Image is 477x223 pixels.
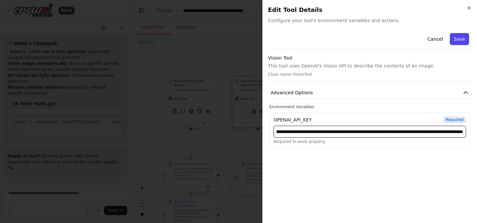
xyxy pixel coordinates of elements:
h2: Edit Tool Details [268,5,472,15]
button: Cancel [423,33,447,45]
button: Advanced Options [268,87,472,99]
label: Environment Variables [269,104,470,110]
p: Required to work properly. [274,139,466,144]
span: Required [443,116,466,123]
span: Configure your tool's environment variables and actions. [268,17,472,24]
span: Advanced Options [271,89,313,96]
div: OPENAI_API_KEY [274,116,312,123]
p: This tool uses OpenAI's Vision API to describe the contents of an image. [268,63,472,69]
h3: Vision Tool [268,55,472,61]
p: Class name: VisionTool [268,72,472,77]
button: Save [450,33,469,45]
